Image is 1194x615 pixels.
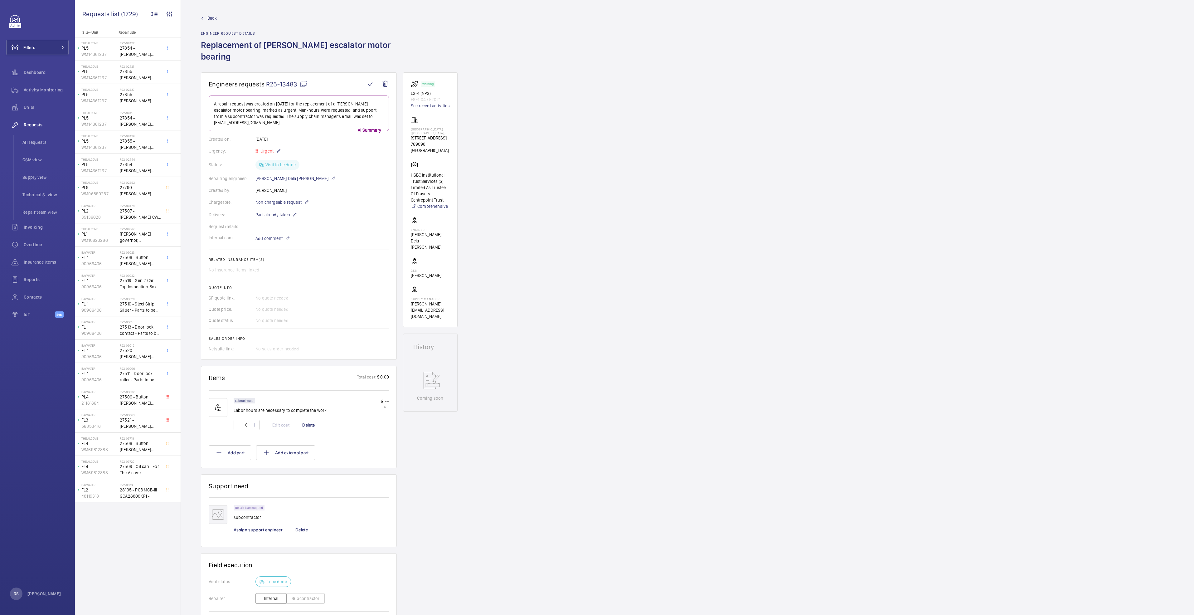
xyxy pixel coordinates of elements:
p: Baywater [81,274,117,277]
p: [PERSON_NAME] Dela [PERSON_NAME] [255,175,336,182]
p: 90966406 [81,354,117,360]
h2: Quote info [209,286,389,290]
p: Supply manager [411,297,450,301]
p: WM14361237 [81,121,117,127]
p: WM14361237 [81,144,117,150]
span: Contacts [24,294,69,300]
h2: R22-03032 [120,390,161,394]
h2: R22-03006 [120,367,161,370]
a: See recent activities [411,103,450,109]
p: PL1 [81,231,117,237]
p: [PERSON_NAME] [27,591,61,597]
h2: R22-03718 [120,437,161,440]
p: Part already taken [255,211,298,218]
p: WM69812888 [81,470,117,476]
span: 27855 - [PERSON_NAME] Elevator Governor Switch TAA177AH2 - [120,91,161,104]
p: PL5 [81,161,117,168]
h2: R22-02470 [120,204,161,208]
span: Overtime [24,242,69,248]
p: PL5 [81,68,117,75]
h2: R22-02439 [120,134,161,138]
div: Delete [289,527,314,533]
p: Baywater [81,390,117,394]
span: 27510 - Steel Strip Slider - Parts to be keep at jobsite [120,301,161,313]
h2: R22-02647 [120,227,161,231]
p: PL5 [81,91,117,98]
span: Dashboard [24,69,69,76]
h2: R22-02437 [120,88,161,91]
span: 28105 - PCB MCB-III GCA26800KF1 - [120,487,161,499]
p: PL2 [81,208,117,214]
span: Assign support engineer [234,527,283,532]
p: Baywater [81,483,117,487]
span: 27506 - Button [PERSON_NAME] FAA25090A121 - [120,394,161,406]
span: Back [207,15,217,21]
p: WM14361237 [81,98,117,104]
h2: Engineer request details [201,31,397,36]
span: 27855 - [PERSON_NAME] Elevator Governor Switch TAA177AH2 - [120,138,161,150]
p: AI Summary [355,127,384,133]
p: The Alcove [81,460,117,463]
span: 27511 - Door lock roller - Parts to be keep at jobsite [120,370,161,383]
span: Urgent [259,149,274,154]
span: Non chargeable request [255,199,302,205]
span: Units [24,104,69,110]
span: 27854 - [PERSON_NAME] Elevator Governor Switch TAA177AH1 - [120,161,161,174]
h2: R22-02421 [120,65,161,68]
h2: R22-03023 [120,251,161,254]
p: E2-4 (NP2) [411,90,450,96]
p: [GEOGRAPHIC_DATA] ([GEOGRAPHIC_DATA]) [411,127,450,135]
p: WM14361237 [81,51,117,57]
span: [PERSON_NAME] governor, TAB20602A208 - [120,231,161,243]
p: [PERSON_NAME][EMAIL_ADDRESS][DOMAIN_NAME] [411,301,450,320]
span: 27506 - Button [PERSON_NAME] FAA25090A121 - Parts to be keep at jobsite [120,254,161,267]
p: The Alcove [81,158,117,161]
h2: R22-02422 [120,41,161,45]
p: Baywater [81,320,117,324]
h2: R22-03022 [120,274,161,277]
span: Filters [23,44,35,51]
span: 27521 - [PERSON_NAME] Encoder AAA633Z1 - [120,417,161,429]
button: Filters [6,40,69,55]
span: Repair team view [22,209,69,215]
h1: History [413,344,447,350]
p: 56853416 [81,423,117,429]
span: 27506 - Button [PERSON_NAME] FAA25090A121 - For The Alcove [120,440,161,453]
p: WM69812888 [81,447,117,453]
h1: Items [209,374,225,382]
p: Engineer [411,228,450,232]
p: 90966406 [81,377,117,383]
p: WM10823286 [81,237,117,243]
p: The Alcove [81,88,117,91]
p: Baywater [81,204,117,208]
p: Baywater [81,367,117,370]
p: 769098 [GEOGRAPHIC_DATA] [411,141,450,154]
span: 27854 - [PERSON_NAME] Elevator Governor Switch TAA177AH1 - [120,115,161,127]
span: 27854 - [PERSON_NAME] Elevator Governor Switch TAA177AH1 - [120,45,161,57]
span: 27790 - [PERSON_NAME] governor TAB20602A208 - Replace governor [120,184,161,197]
p: CSM [411,269,441,272]
p: Coming soon [417,395,443,401]
p: WM14361237 [81,168,117,174]
h2: R22-02416 [120,111,161,115]
span: Beta [55,311,64,318]
img: escalator.svg [411,80,421,88]
span: Reports [24,276,69,283]
p: The Alcove [81,134,117,138]
span: All requests [22,139,69,145]
h2: Sales order info [209,336,389,341]
span: 27519 - Gen 2 Car Top Inspection Box - Parts to be keep at jobsite [120,277,161,290]
p: WM14361237 [81,75,117,81]
span: 27509 - Oil can - For The Alcove [120,463,161,476]
p: FL3 [81,417,117,423]
h1: Replacement of [PERSON_NAME] escalator motor bearing [201,39,397,72]
p: HSBC Institutional Trust Services (S) Limited As Trustee Of Frasers Centrepoint Trust [411,172,450,203]
span: 27520 - [PERSON_NAME] Display Board DAA25140NNN A3N18147 20100803 - Parts to be keep at jobsite [120,347,161,360]
p: Baywater [81,251,117,254]
h2: R22-02444 [120,158,161,161]
button: Add external part [256,445,315,460]
h2: Related insurance item(s) [209,257,389,262]
p: FL 1 [81,277,117,284]
span: IoT [24,311,55,318]
p: To be done [266,578,287,585]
